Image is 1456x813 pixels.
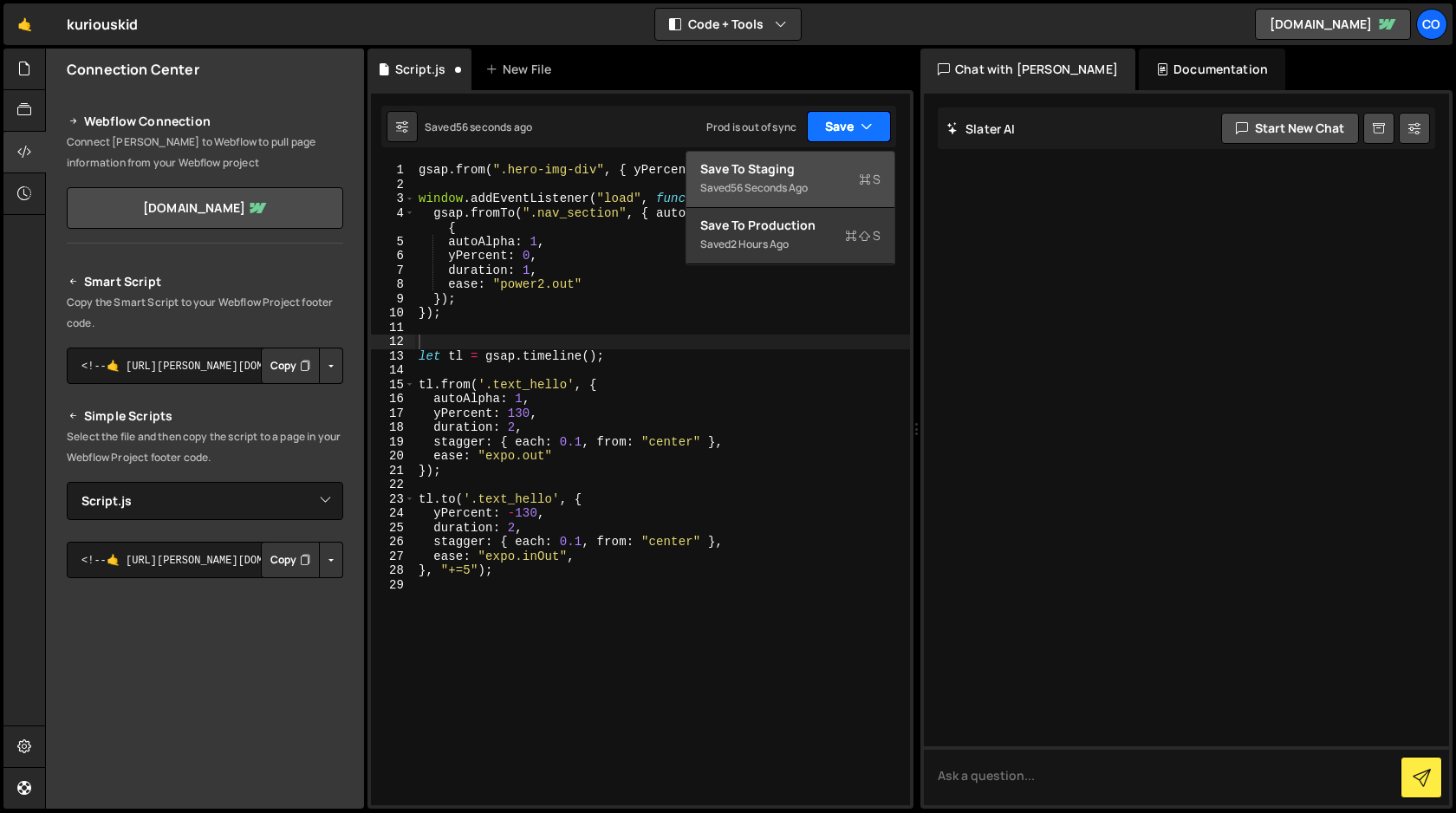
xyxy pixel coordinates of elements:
button: Copy [261,348,320,384]
div: 6 [371,249,415,263]
div: 11 [371,321,415,335]
button: Save to ProductionS Saved2 hours ago [686,208,894,264]
div: Save to Staging [700,160,881,178]
h2: Webflow Connection [67,111,343,132]
h2: Simple Scripts [67,406,343,426]
div: Prod is out of sync [706,120,796,134]
button: Start new chat [1221,113,1359,144]
div: 3 [371,192,415,206]
div: 27 [371,550,415,564]
div: 14 [371,363,415,378]
div: 56 seconds ago [456,120,532,134]
a: [DOMAIN_NAME] [1255,9,1411,40]
div: 29 [371,578,415,593]
button: Code + Tools [655,9,801,40]
div: 8 [371,277,415,292]
div: 56 seconds ago [731,180,808,195]
textarea: <!--🤙 [URL][PERSON_NAME][DOMAIN_NAME]> <script>document.addEventListener("DOMContentLoaded", func... [67,542,343,578]
div: 19 [371,435,415,450]
div: 17 [371,406,415,421]
div: Saved [700,234,881,255]
button: Save [807,111,891,142]
button: Save to StagingS Saved56 seconds ago [686,152,894,208]
div: Button group with nested dropdown [261,348,343,384]
div: 22 [371,478,415,492]
div: Documentation [1139,49,1285,90]
div: 25 [371,521,415,536]
div: 7 [371,263,415,278]
h2: Smart Script [67,271,343,292]
div: 1 [371,163,415,178]
div: 20 [371,449,415,464]
div: 23 [371,492,415,507]
div: 13 [371,349,415,364]
p: Select the file and then copy the script to a page in your Webflow Project footer code. [67,426,343,468]
div: 26 [371,535,415,550]
div: Save to Production [700,217,881,234]
div: Chat with [PERSON_NAME] [920,49,1135,90]
div: 21 [371,464,415,478]
div: 24 [371,506,415,521]
h2: Connection Center [67,60,199,79]
div: 16 [371,392,415,406]
a: [DOMAIN_NAME] [67,187,343,229]
div: Saved [700,178,881,198]
p: Copy the Smart Script to your Webflow Project footer code. [67,292,343,334]
div: 18 [371,420,415,435]
span: S [859,171,881,188]
div: 28 [371,563,415,578]
h2: Slater AI [946,120,1016,137]
div: 15 [371,378,415,393]
div: 10 [371,306,415,321]
div: New File [485,61,558,78]
a: 🤙 [3,3,46,45]
div: 4 [371,206,415,235]
textarea: <!--🤙 [URL][PERSON_NAME][DOMAIN_NAME]> <script>document.addEventListener("DOMContentLoaded", func... [67,348,343,384]
div: Saved [425,120,532,134]
div: 9 [371,292,415,307]
iframe: YouTube video player [67,607,345,763]
div: Script.js [395,61,445,78]
a: Co [1416,9,1447,40]
div: 12 [371,335,415,349]
div: kuriouskid [67,14,139,35]
button: Copy [261,542,320,578]
div: 5 [371,235,415,250]
div: Button group with nested dropdown [261,542,343,578]
p: Connect [PERSON_NAME] to Webflow to pull page information from your Webflow project [67,132,343,173]
div: 2 hours ago [731,237,789,251]
span: S [845,227,881,244]
div: 2 [371,178,415,192]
